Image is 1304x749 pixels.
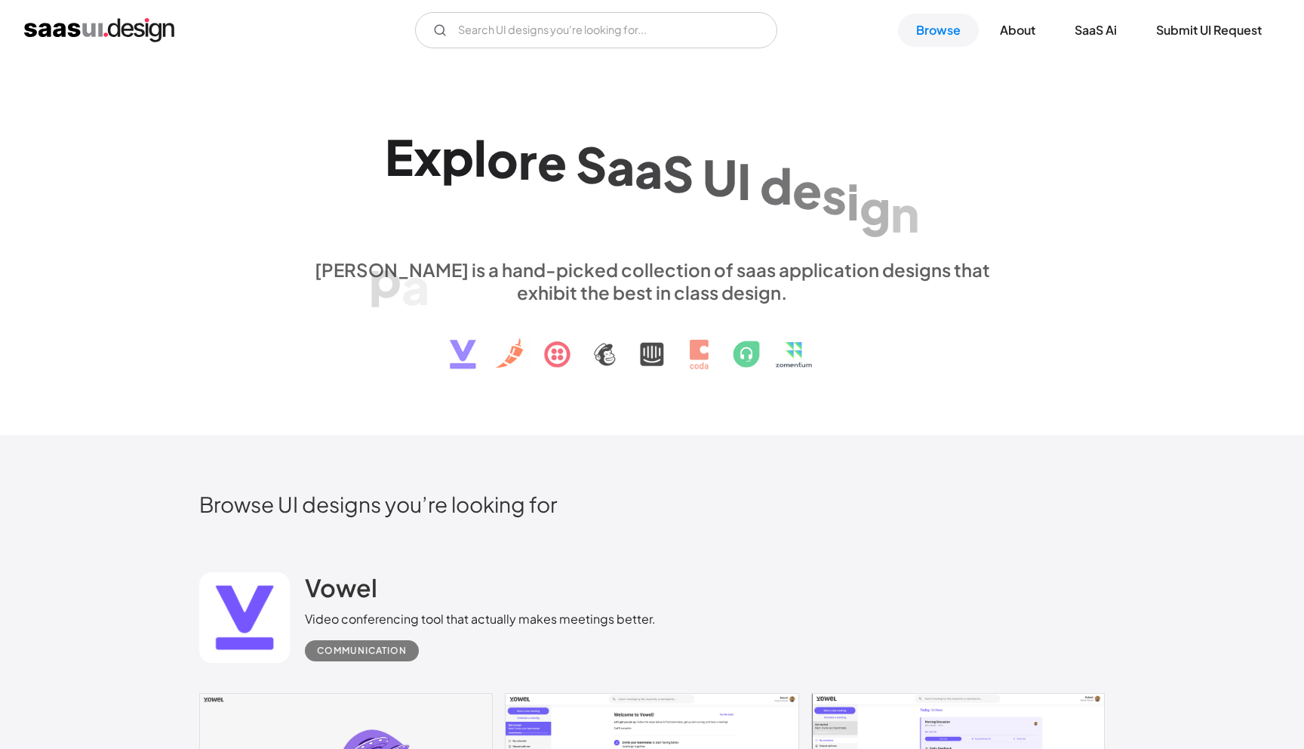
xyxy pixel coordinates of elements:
[1056,14,1135,47] a: SaaS Ai
[860,177,890,236] div: g
[385,128,414,186] div: E
[305,258,999,304] div: [PERSON_NAME] is a hand-picked collection of saas application designs that exhibit the best in cl...
[441,128,474,186] div: p
[1138,14,1280,47] a: Submit UI Request
[305,610,656,628] div: Video conferencing tool that actually makes meetings better.
[305,572,377,603] h2: Vowel
[537,133,567,191] div: e
[822,166,847,224] div: s
[576,135,607,193] div: S
[703,147,737,205] div: U
[847,172,860,230] div: i
[737,152,751,210] div: I
[199,491,1105,517] h2: Browse UI designs you’re looking for
[760,156,792,214] div: d
[24,18,174,42] a: home
[369,249,401,307] div: p
[317,642,407,660] div: Communication
[423,304,881,382] img: text, icon, saas logo
[415,12,777,48] input: Search UI designs you're looking for...
[487,130,518,188] div: o
[890,184,919,242] div: n
[305,572,377,610] a: Vowel
[305,128,999,244] h1: Explore SaaS UI design patterns & interactions.
[415,12,777,48] form: Email Form
[607,137,635,196] div: a
[474,128,487,186] div: l
[898,14,979,47] a: Browse
[635,140,663,199] div: a
[982,14,1053,47] a: About
[401,256,429,314] div: a
[518,131,537,189] div: r
[414,128,441,186] div: x
[663,144,694,202] div: S
[792,161,822,219] div: e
